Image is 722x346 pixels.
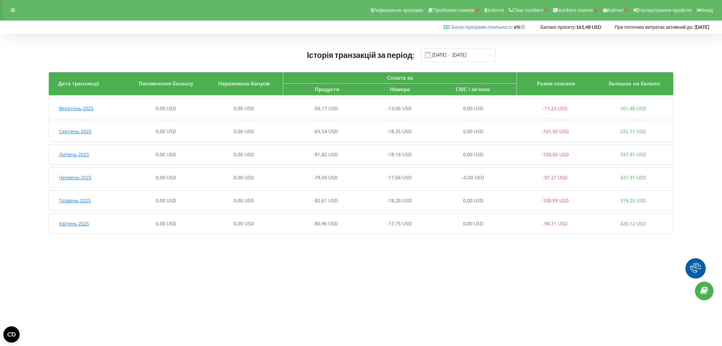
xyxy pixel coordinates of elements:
[58,80,99,87] span: Дата транзакції
[514,24,527,30] strong: 6%
[373,7,423,13] span: Реферальна програма
[620,151,646,158] span: 337,91 USD
[313,197,338,204] span: -82,61 USD
[541,151,569,158] span: -100,00 USD
[433,7,475,13] span: Проблемні номери
[313,174,338,181] span: -79,59 USD
[234,105,254,111] span: 0,00 USD
[452,24,511,30] a: Бонус програми лояльності
[387,174,412,181] span: -17,68 USD
[487,7,504,13] span: Клієнти
[156,151,176,158] span: 0,00 USD
[156,174,176,181] span: 0,00 USD
[608,80,660,87] span: Залишок на балансі
[59,151,89,158] span: Липень , 2025
[218,80,270,87] span: Нараховано бонусів
[557,7,593,13] span: Numbers reserve
[541,197,569,204] span: -100,89 USD
[387,151,412,158] span: -18,18 USD
[59,174,91,181] span: Червень , 2025
[234,220,254,227] span: 0,00 USD
[313,151,338,158] span: -81,82 USD
[313,220,338,227] span: -80,96 USD
[387,74,413,81] span: Сплата за
[307,50,415,60] span: Історія транзакцій за період:
[541,24,576,30] span: Баланс проєкту:
[234,151,254,158] span: 0,00 USD
[313,105,338,111] span: -58,17 USD
[387,128,412,135] span: -18,35 USD
[463,151,483,158] span: 0,00 USD
[387,197,412,204] span: -18,28 USD
[234,128,254,135] span: 0,00 USD
[701,7,713,13] span: Вихід
[3,326,20,343] button: Open CMP widget
[315,86,340,93] span: Продукти
[620,197,646,204] span: 319,23 USD
[139,80,193,87] span: Поповнення балансу
[452,24,513,30] span: :
[620,174,646,181] span: 437,91 USD
[695,24,709,30] strong: [DATE]
[156,220,176,227] span: 0,00 USD
[156,105,176,111] span: 0,00 USD
[156,128,176,135] span: 0,00 USD
[463,128,483,135] span: 0,00 USD
[537,80,575,87] span: Разом списано
[512,7,544,13] span: Clear numbers
[234,174,254,181] span: 0,00 USD
[543,105,567,111] span: -71,23 USD
[234,197,254,204] span: 0,00 USD
[463,105,483,111] span: 0,00 USD
[462,174,484,181] span: -0,00 USD
[620,128,646,135] span: 232,71 USD
[638,7,692,13] span: Налаштування профілю
[387,220,412,227] span: -17,75 USD
[59,128,91,135] span: Серпень , 2025
[608,7,624,13] span: Кабінет
[456,86,490,93] span: СМС і зв'язок
[463,197,483,204] span: 0,00 USD
[620,105,646,111] span: 161,48 USD
[541,128,569,135] span: -101,90 USD
[390,86,410,93] span: Номера
[543,220,567,227] span: -98,71 USD
[313,128,338,135] span: -83,54 USD
[620,220,646,227] span: 420,12 USD
[576,24,601,30] strong: 161,48 USD
[59,220,89,227] span: Квітень , 2025
[59,105,93,111] span: Вересень , 2025
[615,24,694,30] span: При поточних витратах активний до:
[463,220,483,227] span: 0,00 USD
[59,197,91,204] span: Травень , 2025
[543,174,567,181] span: -97,27 USD
[156,197,176,204] span: 0,00 USD
[387,105,412,111] span: -13,06 USD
